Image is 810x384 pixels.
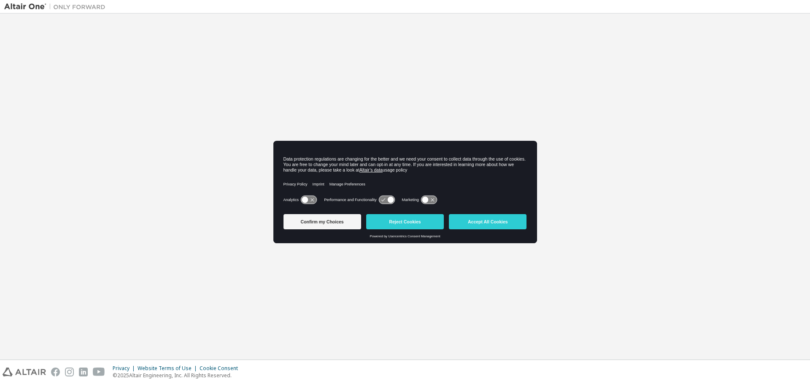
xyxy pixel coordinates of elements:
img: instagram.svg [65,368,74,376]
img: facebook.svg [51,368,60,376]
div: Cookie Consent [200,365,243,372]
img: youtube.svg [93,368,105,376]
div: Website Terms of Use [138,365,200,372]
img: altair_logo.svg [3,368,46,376]
img: Altair One [4,3,110,11]
div: Privacy [113,365,138,372]
img: linkedin.svg [79,368,88,376]
p: © 2025 Altair Engineering, Inc. All Rights Reserved. [113,372,243,379]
